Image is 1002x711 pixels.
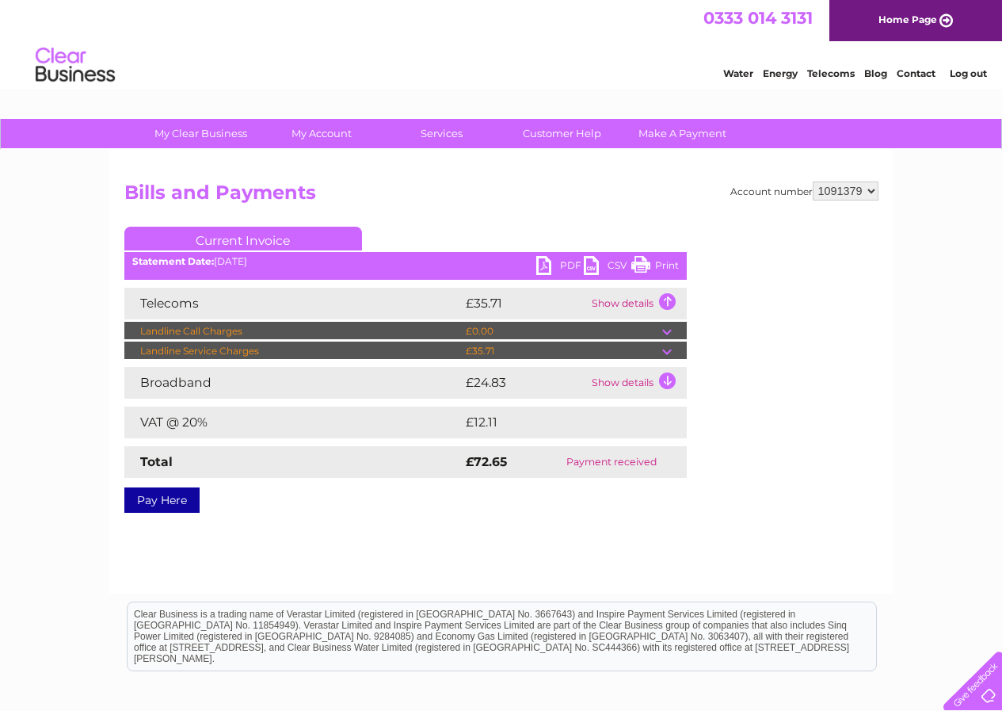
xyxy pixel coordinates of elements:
[35,41,116,90] img: logo.png
[497,119,627,148] a: Customer Help
[140,454,173,469] strong: Total
[536,256,584,279] a: PDF
[135,119,266,148] a: My Clear Business
[124,322,462,341] td: Landline Call Charges
[466,454,507,469] strong: £72.65
[807,67,855,79] a: Telecoms
[588,367,687,399] td: Show details
[462,342,662,361] td: £35.71
[703,8,813,28] a: 0333 014 3131
[462,288,588,319] td: £35.71
[730,182,878,201] div: Account number
[462,367,588,399] td: £24.83
[124,342,462,361] td: Landline Service Charges
[536,446,686,478] td: Payment received
[124,256,687,267] div: [DATE]
[462,322,662,341] td: £0.00
[631,256,679,279] a: Print
[723,67,753,79] a: Water
[128,9,876,77] div: Clear Business is a trading name of Verastar Limited (registered in [GEOGRAPHIC_DATA] No. 3667643...
[124,227,362,250] a: Current Invoice
[588,288,687,319] td: Show details
[256,119,387,148] a: My Account
[950,67,987,79] a: Log out
[864,67,887,79] a: Blog
[617,119,748,148] a: Make A Payment
[584,256,631,279] a: CSV
[124,367,462,399] td: Broadband
[124,288,462,319] td: Telecoms
[124,182,878,212] h2: Bills and Payments
[376,119,507,148] a: Services
[897,67,935,79] a: Contact
[124,487,200,513] a: Pay Here
[763,67,798,79] a: Energy
[132,255,214,267] b: Statement Date:
[462,407,650,438] td: £12.11
[124,407,462,438] td: VAT @ 20%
